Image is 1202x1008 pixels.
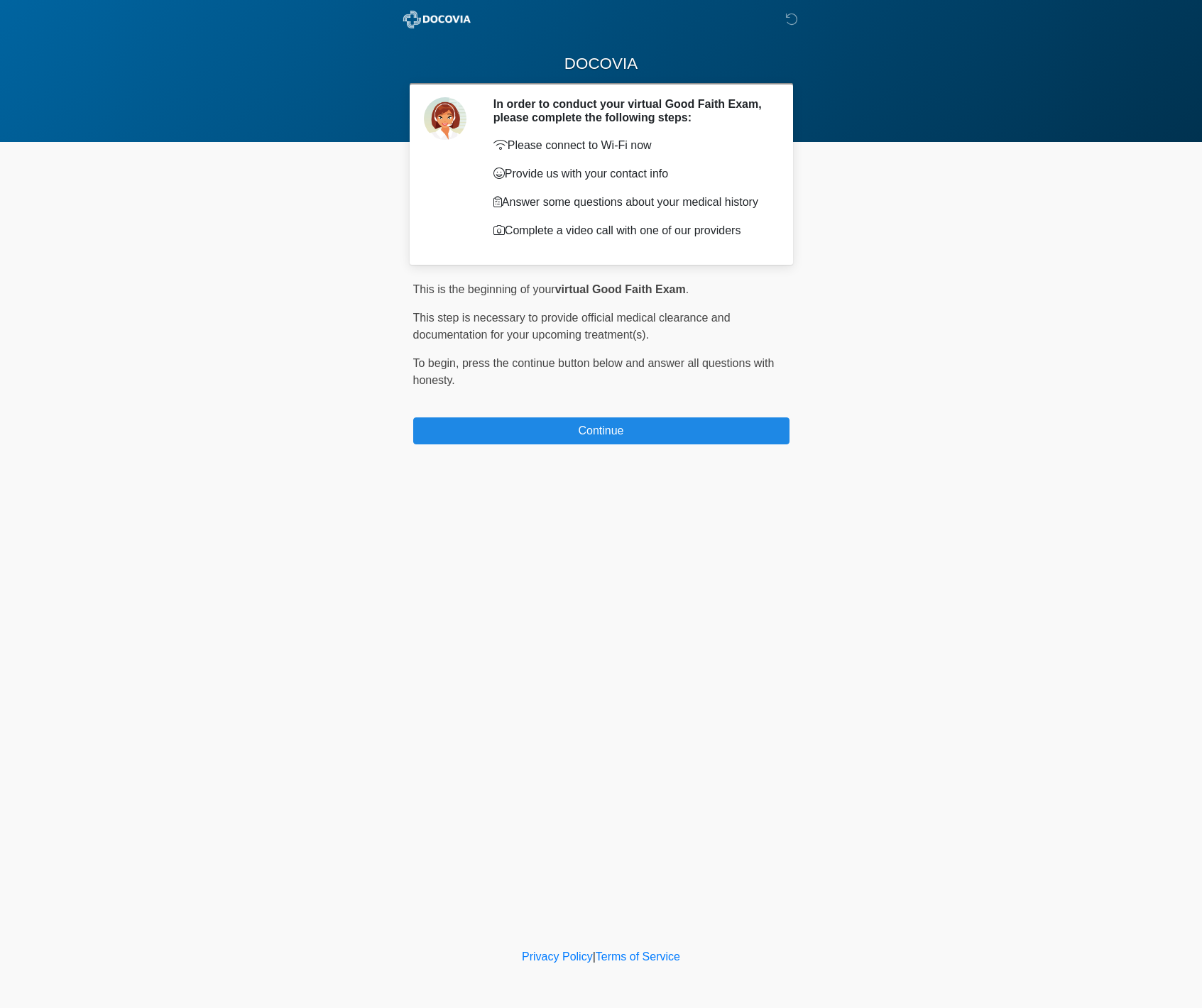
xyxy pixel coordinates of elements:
span: This step is necessary to provide official medical clearance and documentation for your upcoming ... [413,312,731,341]
p: Complete a video call with one of our providers [493,222,768,239]
img: ABC Med Spa- GFEase Logo [399,11,475,28]
span: . [686,283,689,295]
img: Agent Avatar [424,97,466,140]
span: press the continue button below and answer all questions with honesty. [413,357,775,386]
h1: DOCOVIA [403,51,800,77]
p: Answer some questions about your medical history [493,194,768,211]
span: This is the beginning of your [413,283,555,295]
p: Provide us with your contact info [493,165,768,182]
a: Privacy Policy [522,951,593,963]
a: | [593,951,596,963]
p: Please connect to Wi-Fi now [493,137,768,154]
button: Continue [413,417,790,444]
strong: virtual Good Faith Exam [555,283,686,295]
a: Terms of Service [596,951,680,963]
span: To begin, [413,357,462,369]
h2: In order to conduct your virtual Good Faith Exam, please complete the following steps: [493,97,768,124]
